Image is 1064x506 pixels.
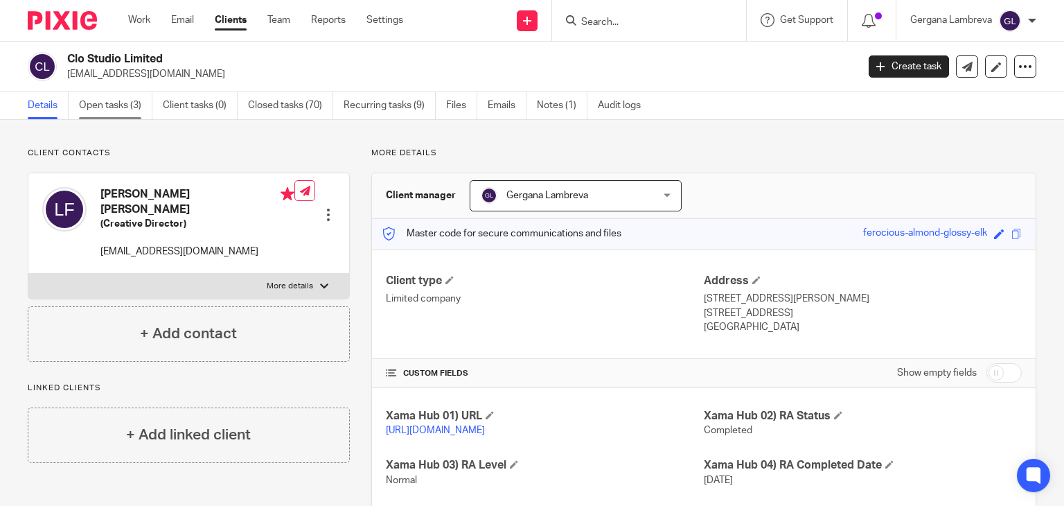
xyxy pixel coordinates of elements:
h4: CUSTOM FIELDS [386,368,704,379]
img: svg%3E [42,187,87,232]
img: svg%3E [28,52,57,81]
a: Work [128,13,150,27]
span: Normal [386,476,417,485]
a: Client tasks (0) [163,92,238,119]
a: Email [171,13,194,27]
a: Reports [311,13,346,27]
p: [STREET_ADDRESS] [704,306,1022,320]
a: Settings [366,13,403,27]
p: [STREET_ADDRESS][PERSON_NAME] [704,292,1022,306]
h4: Xama Hub 02) RA Status [704,409,1022,424]
a: Audit logs [598,92,651,119]
a: Files [446,92,477,119]
p: More details [267,281,313,292]
h4: [PERSON_NAME] [PERSON_NAME] [100,187,294,217]
p: Client contacts [28,148,350,159]
a: Create task [869,55,949,78]
p: Linked clients [28,383,350,394]
img: svg%3E [481,187,497,204]
a: Recurring tasks (9) [344,92,436,119]
h4: Xama Hub 01) URL [386,409,704,424]
a: Open tasks (3) [79,92,152,119]
p: Gergana Lambreva [910,13,992,27]
input: Search [580,17,704,29]
a: Emails [488,92,526,119]
a: Details [28,92,69,119]
h2: Clo Studio Limited [67,52,692,67]
img: svg%3E [999,10,1021,32]
div: ferocious-almond-glossy-elk [863,226,987,242]
p: [GEOGRAPHIC_DATA] [704,320,1022,334]
h4: Address [704,274,1022,288]
h4: + Add contact [140,323,237,344]
h4: Xama Hub 04) RA Completed Date [704,458,1022,473]
img: Pixie [28,11,97,30]
h5: (Creative Director) [100,217,294,231]
p: Master code for secure communications and files [382,227,621,241]
span: Gergana Lambreva [506,191,588,200]
p: [EMAIL_ADDRESS][DOMAIN_NAME] [100,245,294,259]
span: Get Support [780,15,833,25]
a: [URL][DOMAIN_NAME] [386,426,485,435]
span: [DATE] [704,476,733,485]
h4: + Add linked client [126,424,251,446]
h4: Client type [386,274,704,288]
a: Team [267,13,290,27]
p: Limited company [386,292,704,306]
a: Clients [215,13,247,27]
h4: Xama Hub 03) RA Level [386,458,704,473]
a: Closed tasks (70) [248,92,333,119]
p: [EMAIL_ADDRESS][DOMAIN_NAME] [67,67,848,81]
h3: Client manager [386,189,456,202]
label: Show empty fields [897,366,977,380]
a: Notes (1) [537,92,587,119]
i: Primary [281,187,294,201]
p: More details [371,148,1036,159]
span: Completed [704,426,752,435]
